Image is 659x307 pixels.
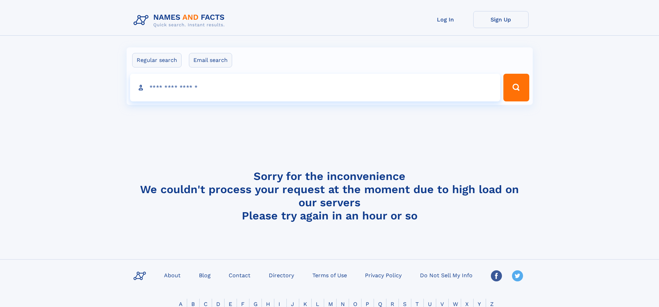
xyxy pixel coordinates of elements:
a: Blog [196,270,213,280]
button: Search Button [503,74,529,101]
a: Contact [226,270,253,280]
h4: Sorry for the inconvenience We couldn't process your request at the moment due to high load on ou... [131,170,529,222]
img: Logo Names and Facts [131,11,230,30]
a: Privacy Policy [362,270,404,280]
a: Directory [266,270,297,280]
label: Email search [189,53,232,67]
a: Log In [418,11,473,28]
a: Do Not Sell My Info [417,270,475,280]
label: Regular search [132,53,182,67]
input: search input [130,74,501,101]
a: About [161,270,183,280]
a: Sign Up [473,11,529,28]
a: Terms of Use [310,270,350,280]
img: Facebook [491,270,502,281]
img: Twitter [512,270,523,281]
